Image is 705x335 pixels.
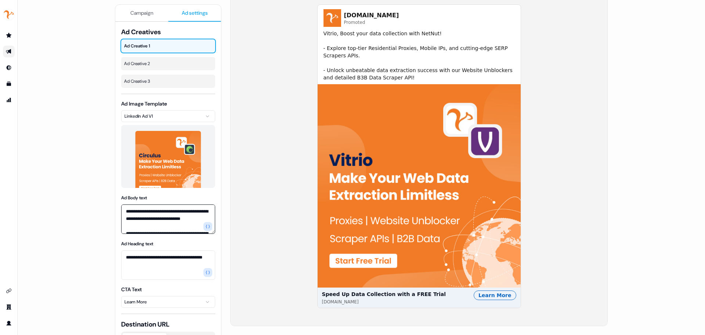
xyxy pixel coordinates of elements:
span: Vitrio, Boost your data collection with NetNut! - Explore top-tier Residential Proxies, Mobile IP... [323,30,515,81]
span: Ad Creative 3 [124,78,212,85]
span: Promoted [344,20,399,25]
label: CTA Text [121,286,142,293]
span: Ad Creative 2 [124,60,212,67]
a: Go to team [3,301,15,313]
label: Ad Image Template [121,100,167,107]
button: Speed Up Data Collection with a FREE Trial[DOMAIN_NAME]Learn More [318,84,521,308]
a: Go to outbound experience [3,46,15,57]
a: Go to integrations [3,285,15,297]
span: Ad settings [182,9,208,17]
a: Go to prospects [3,29,15,41]
span: Destination URL [121,320,215,329]
span: Campaign [130,9,153,17]
a: Go to templates [3,78,15,90]
span: Speed Up Data Collection with a FREE Trial [322,291,446,298]
span: Ad Creative 1 [124,42,212,50]
span: [DOMAIN_NAME] [322,299,359,305]
a: Go to profile [3,317,15,329]
label: Ad Body text [121,195,147,201]
a: Go to attribution [3,94,15,106]
div: Learn More [474,291,516,300]
span: Ad Creatives [121,28,215,36]
span: [DOMAIN_NAME] [344,11,399,20]
a: Go to Inbound [3,62,15,74]
label: Ad Heading text [121,241,153,247]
